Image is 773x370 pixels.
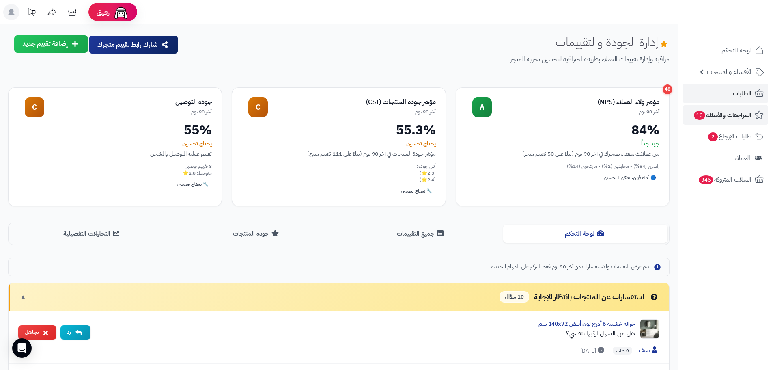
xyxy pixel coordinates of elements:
[242,163,435,183] div: أقل جودة: (2.3⭐) (2.4⭐)
[500,291,659,303] div: استفسارات عن المنتجات بانتظار الإجابة
[242,140,435,148] div: يحتاج تحسين
[339,225,503,243] button: جميع التقييمات
[20,292,26,302] span: ▼
[707,131,751,142] span: طلبات الإرجاع
[466,149,659,158] div: من عملائك سعداء بمتجرك في آخر 90 يوم (بناءً على 50 تقييم متجر)
[718,23,765,40] img: logo-2.png
[707,66,751,78] span: الأقسام والمنتجات
[268,108,435,115] div: آخر 90 يوم
[639,346,659,355] span: ضيف
[113,4,129,20] img: ai-face.png
[503,225,667,243] button: لوحة التحكم
[466,140,659,148] div: جيد جداً
[25,97,44,117] div: C
[248,97,268,117] div: C
[174,180,212,189] div: 🔧 يحتاج تحسين
[556,35,670,49] h1: إدارة الجودة والتقييمات
[466,123,659,136] div: 84%
[721,45,751,56] span: لوحة التحكم
[185,55,670,64] p: مراقبة وإدارة تقييمات العملاء بطريقة احترافية لتحسين تجربة المتجر
[683,84,768,103] a: الطلبات
[18,325,56,340] button: تجاهل
[492,97,659,107] div: مؤشر ولاء العملاء (NPS)
[398,186,435,196] div: 🔧 يحتاج تحسين
[44,97,212,107] div: جودة التوصيل
[663,84,672,94] div: 48
[500,291,529,303] span: 10 سؤال
[640,319,659,339] img: Product
[60,325,90,340] button: رد
[97,7,110,17] span: رفيق
[733,88,751,99] span: الطلبات
[694,111,705,120] span: 10
[18,123,212,136] div: 55%
[699,175,713,184] span: 346
[174,225,339,243] button: جودة المنتجات
[242,149,435,158] div: مؤشر جودة المنتجات في آخر 90 يوم (بناءً على 111 تقييم منتج)
[698,174,751,185] span: السلات المتروكة
[734,152,750,164] span: العملاء
[242,123,435,136] div: 55.3%
[12,338,32,358] div: Open Intercom Messenger
[613,347,632,355] span: 0 طلب
[683,41,768,60] a: لوحة التحكم
[18,140,212,148] div: يحتاج تحسين
[18,149,212,158] div: تقييم عملية التوصيل والشحن
[22,4,42,22] a: تحديثات المنصة
[97,329,635,338] div: هل من السهل اركبها بنفسي؟
[708,132,718,141] span: 2
[492,108,659,115] div: آخر 90 يوم
[44,108,212,115] div: آخر 90 يوم
[268,97,435,107] div: مؤشر جودة المنتجات (CSI)
[538,320,635,328] a: خزانة خشبية 6 أدرج لون أبيض 140x72 سم
[683,148,768,168] a: العملاء
[10,225,174,243] button: التحليلات التفصيلية
[693,109,751,121] span: المراجعات والأسئلة
[491,263,649,271] span: يتم عرض التقييمات والاستفسارات من آخر 90 يوم فقط للتركيز على المهام الحديثة
[18,163,212,177] div: 8 تقييم توصيل متوسط: 2.8⭐
[683,170,768,189] a: السلات المتروكة346
[601,173,659,183] div: 🔵 أداء قوي، يمكن التحسين
[472,97,492,117] div: A
[14,35,88,53] button: إضافة تقييم جديد
[89,36,178,54] button: شارك رابط تقييم متجرك
[580,347,606,355] span: [DATE]
[683,105,768,125] a: المراجعات والأسئلة10
[683,127,768,146] a: طلبات الإرجاع2
[466,163,659,170] div: راضين (84%) • محايدين (2%) • منزعجين (14%)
